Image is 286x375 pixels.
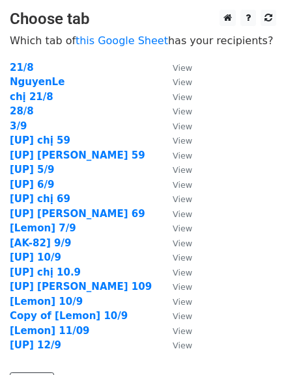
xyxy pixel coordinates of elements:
small: View [173,63,192,73]
a: View [160,179,192,190]
small: View [173,151,192,161]
a: View [160,193,192,205]
a: View [160,222,192,234]
a: NguyenLe [10,76,64,88]
a: View [160,296,192,307]
small: View [173,122,192,131]
a: [UP] chị 59 [10,135,70,146]
small: View [173,209,192,219]
small: View [173,341,192,350]
small: View [173,194,192,204]
small: View [173,326,192,336]
small: View [173,297,192,307]
small: View [173,239,192,248]
a: View [160,252,192,263]
a: [UP] [PERSON_NAME] 69 [10,208,145,220]
a: [Lemon] 10/9 [10,296,83,307]
a: View [160,91,192,103]
a: [Lemon] 11/09 [10,325,90,337]
a: [UP] [PERSON_NAME] 109 [10,281,152,292]
p: Which tab of has your recipients? [10,34,276,47]
a: [AK-82] 9/9 [10,237,71,249]
small: View [173,77,192,87]
a: [UP] chị 69 [10,193,70,205]
a: View [160,135,192,146]
a: [UP] 10/9 [10,252,61,263]
small: View [173,165,192,175]
small: View [173,311,192,321]
a: [UP] 6/9 [10,179,54,190]
small: View [173,107,192,116]
a: View [160,266,192,278]
a: View [160,76,192,88]
a: View [160,339,192,351]
a: View [160,149,192,161]
a: Copy of [Lemon] 10/9 [10,310,128,322]
h3: Choose tab [10,10,276,29]
a: [UP] [PERSON_NAME] 59 [10,149,145,161]
a: this Google Sheet [76,34,168,47]
small: View [173,253,192,263]
a: View [160,105,192,117]
a: 21/8 [10,62,34,73]
a: View [160,208,192,220]
a: [UP] 12/9 [10,339,61,351]
a: [UP] 5/9 [10,164,54,175]
a: [Lemon] 7/9 [10,222,76,234]
small: View [173,92,192,102]
small: View [173,224,192,233]
a: View [160,310,192,322]
a: View [160,237,192,249]
a: chị 21/8 [10,91,53,103]
a: 28/8 [10,105,34,117]
a: [UP] chị 10.9 [10,266,81,278]
a: View [160,325,192,337]
small: View [173,180,192,190]
a: View [160,164,192,175]
small: View [173,136,192,146]
a: 3/9 [10,120,27,132]
small: View [173,268,192,278]
a: View [160,62,192,73]
a: View [160,281,192,292]
a: View [160,120,192,132]
small: View [173,282,192,292]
